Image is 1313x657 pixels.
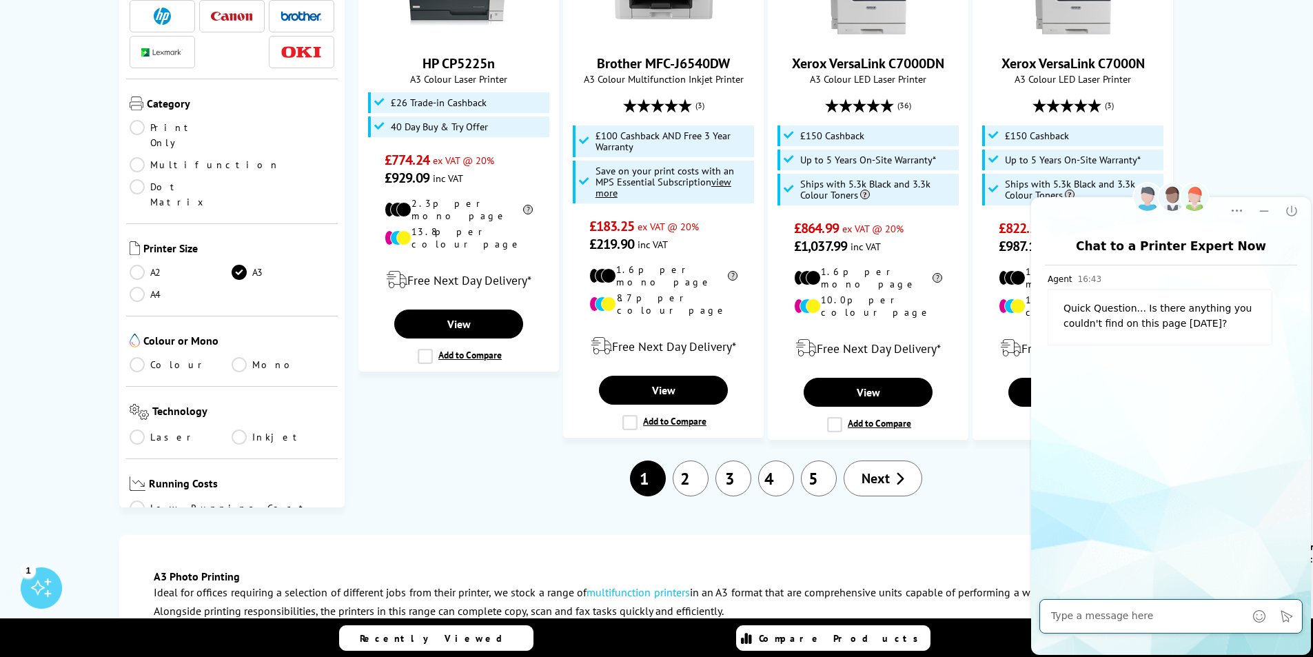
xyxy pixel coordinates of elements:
[130,179,232,210] a: Dot Matrix
[418,349,502,364] label: Add to Compare
[715,461,751,496] a: 3
[211,8,252,25] a: Canon
[897,92,911,119] span: (36)
[149,476,334,494] span: Running Costs
[385,225,533,250] li: 13.8p per colour page
[141,8,183,25] a: HP
[612,30,715,43] a: Brother MFC-J6540DW
[143,334,335,350] span: Colour or Mono
[1008,378,1137,407] a: View
[366,72,551,85] span: A3 Colour Laser Printer
[391,121,488,132] span: 40 Day Buy & Try Offer
[800,130,864,141] span: £150 Cashback
[862,469,890,487] span: Next
[147,97,335,113] span: Category
[589,235,634,253] span: £219.90
[1029,174,1313,657] iframe: chat window
[143,241,335,258] span: Printer Size
[154,583,1160,620] p: Ideal for offices requiring a selection of different jobs from their printer, we stock a range of...
[130,334,140,347] img: Colour or Mono
[622,415,706,430] label: Add to Compare
[800,179,956,201] span: Ships with 5.3k Black and 3.3k Colour Toners
[801,461,837,496] a: 5
[281,11,322,21] img: Brother
[775,72,961,85] span: A3 Colour LED Laser Printer
[800,154,936,165] span: Up to 5 Years On-Site Warranty*
[999,265,1147,290] li: 1.6p per mono page
[571,327,756,365] div: modal_delivery
[232,265,334,280] a: A3
[792,54,944,72] a: Xerox VersaLink C7000DN
[589,217,634,235] span: £183.25
[589,292,737,316] li: 8.7p per colour page
[130,97,143,110] img: Category
[423,54,495,72] a: HP CP5225n
[391,97,487,108] span: £26 Trade-in Cashback
[999,237,1042,255] span: £987.10
[1005,154,1141,165] span: Up to 5 Years On-Site Warranty*
[827,417,911,432] label: Add to Compare
[759,632,926,645] span: Compare Products
[130,501,335,516] a: Low Running Cost
[842,222,904,235] span: ex VAT @ 20%
[571,72,756,85] span: A3 Colour Multifunction Inkjet Printer
[232,357,334,372] a: Mono
[154,569,1160,583] h3: A3 Photo Printing
[130,357,232,372] a: Colour
[804,378,932,407] a: View
[211,12,252,21] img: Canon
[385,151,429,169] span: £774.24
[775,329,961,367] div: modal_delivery
[232,429,334,445] a: Inkjet
[596,164,734,199] span: Save on your print costs with an MPS Essential Subscription
[433,172,463,185] span: inc VAT
[281,8,322,25] a: Brother
[794,219,839,237] span: £864.99
[130,287,232,302] a: A4
[130,241,140,255] img: Printer Size
[130,404,150,420] img: Technology
[638,220,699,233] span: ex VAT @ 20%
[152,404,334,423] span: Technology
[999,294,1147,319] li: 10.0p per colour page
[366,261,551,299] div: modal_delivery
[130,476,146,491] img: Running Costs
[844,461,922,496] a: Next
[794,265,942,290] li: 1.6p per mono page
[794,237,847,255] span: £1,037.99
[596,175,731,199] u: view more
[21,563,36,578] div: 1
[1021,30,1125,43] a: Xerox VersaLink C7000N
[999,219,1044,237] span: £822.58
[141,48,183,57] img: Lexmark
[638,238,668,251] span: inc VAT
[596,130,751,152] span: £100 Cashback AND Free 3 Year Warranty
[817,30,920,43] a: Xerox VersaLink C7000DN
[736,625,930,651] a: Compare Products
[1005,179,1161,201] span: Ships with 5.3k Black and 3.3k Colour Toners
[281,46,322,58] img: OKI
[130,157,280,172] a: Multifunction
[407,30,511,43] a: HP CP5225n
[141,43,183,61] a: Lexmark
[597,54,730,72] a: Brother MFC-J6540DW
[281,43,322,61] a: OKI
[385,197,533,222] li: 2.3p per mono page
[980,329,1166,367] div: modal_delivery
[154,8,171,25] img: HP
[695,92,704,119] span: (3)
[394,310,522,338] a: View
[360,632,516,645] span: Recently Viewed
[673,461,709,496] a: 2
[130,120,232,150] a: Print Only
